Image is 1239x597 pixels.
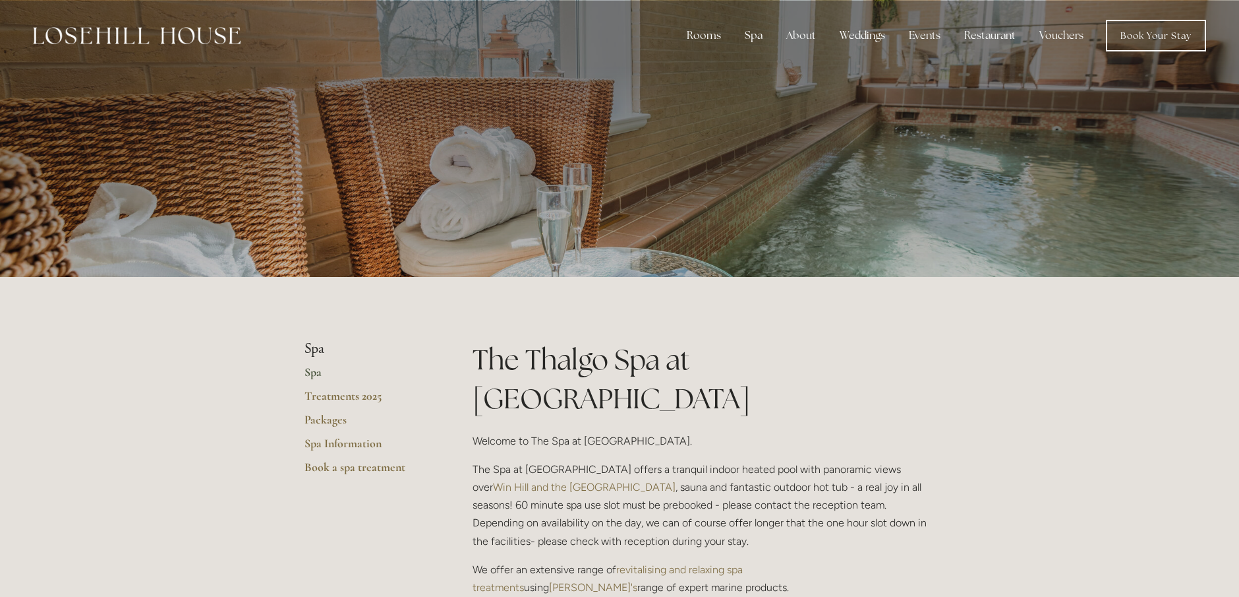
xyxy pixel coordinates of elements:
a: Spa [304,365,430,389]
a: Book a spa treatment [304,460,430,484]
p: Welcome to The Spa at [GEOGRAPHIC_DATA]. [473,432,935,450]
div: Spa [734,22,773,49]
div: Weddings [829,22,896,49]
li: Spa [304,340,430,358]
a: [PERSON_NAME]'s [549,581,637,594]
div: Restaurant [954,22,1026,49]
a: Vouchers [1029,22,1094,49]
a: Packages [304,412,430,436]
div: About [776,22,826,49]
p: We offer an extensive range of using range of expert marine products. [473,561,935,596]
h1: The Thalgo Spa at [GEOGRAPHIC_DATA] [473,340,935,418]
div: Events [898,22,951,49]
p: The Spa at [GEOGRAPHIC_DATA] offers a tranquil indoor heated pool with panoramic views over , sau... [473,460,935,550]
img: Losehill House [33,27,241,44]
a: Treatments 2025 [304,389,430,412]
a: Spa Information [304,436,430,460]
a: Win Hill and the [GEOGRAPHIC_DATA] [493,481,676,493]
div: Rooms [676,22,732,49]
a: Book Your Stay [1106,20,1206,51]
